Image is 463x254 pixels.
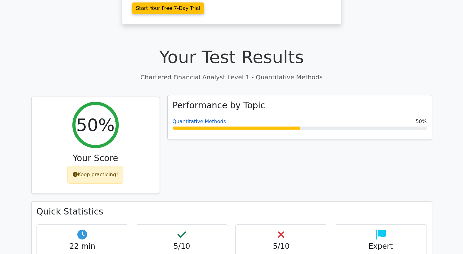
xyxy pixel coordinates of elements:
[340,242,422,251] h4: Expert
[173,119,226,124] a: Quantitative Methods
[31,73,432,82] p: Chartered Financial Analyst Level 1 - Quantitative Methods
[416,118,427,125] span: 50%
[36,153,155,164] h3: Your Score
[173,100,265,111] h3: Performance by Topic
[241,242,322,251] h4: 5/10
[36,206,427,217] h3: Quick Statistics
[141,242,223,251] h4: 5/10
[42,242,123,251] h4: 22 min
[67,166,123,184] div: Keep practicing!
[132,2,204,14] a: Start Your Free 7-Day Trial
[31,47,432,67] h1: Your Test Results
[76,115,114,135] h2: 50%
